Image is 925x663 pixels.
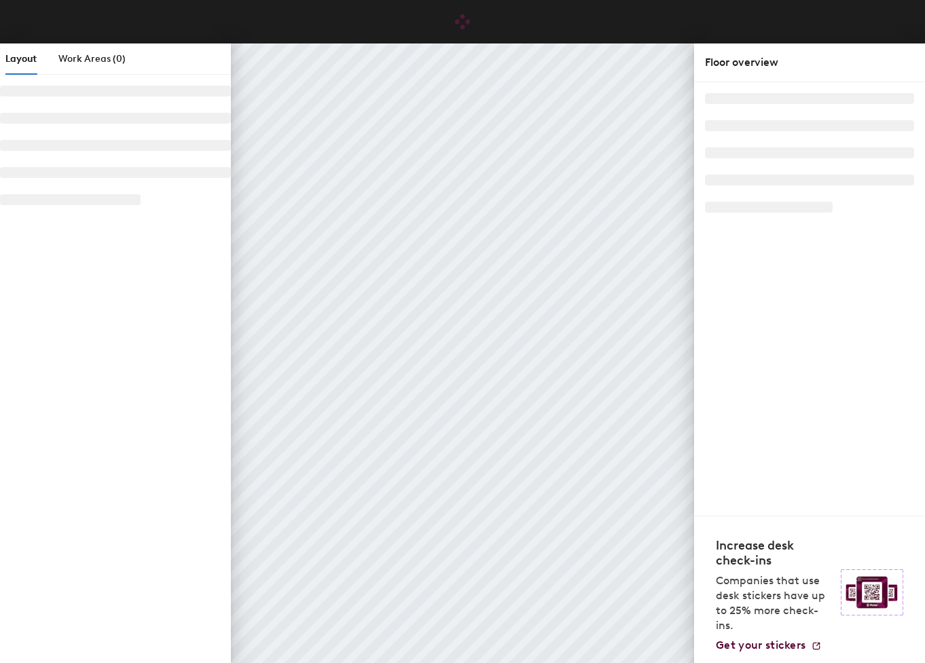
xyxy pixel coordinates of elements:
[716,639,822,652] a: Get your stickers
[841,569,903,615] img: Sticker logo
[58,53,126,65] span: Work Areas (0)
[5,53,37,65] span: Layout
[716,573,833,633] p: Companies that use desk stickers have up to 25% more check-ins.
[716,639,805,651] span: Get your stickers
[716,538,833,568] h4: Increase desk check-ins
[705,54,914,71] div: Floor overview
